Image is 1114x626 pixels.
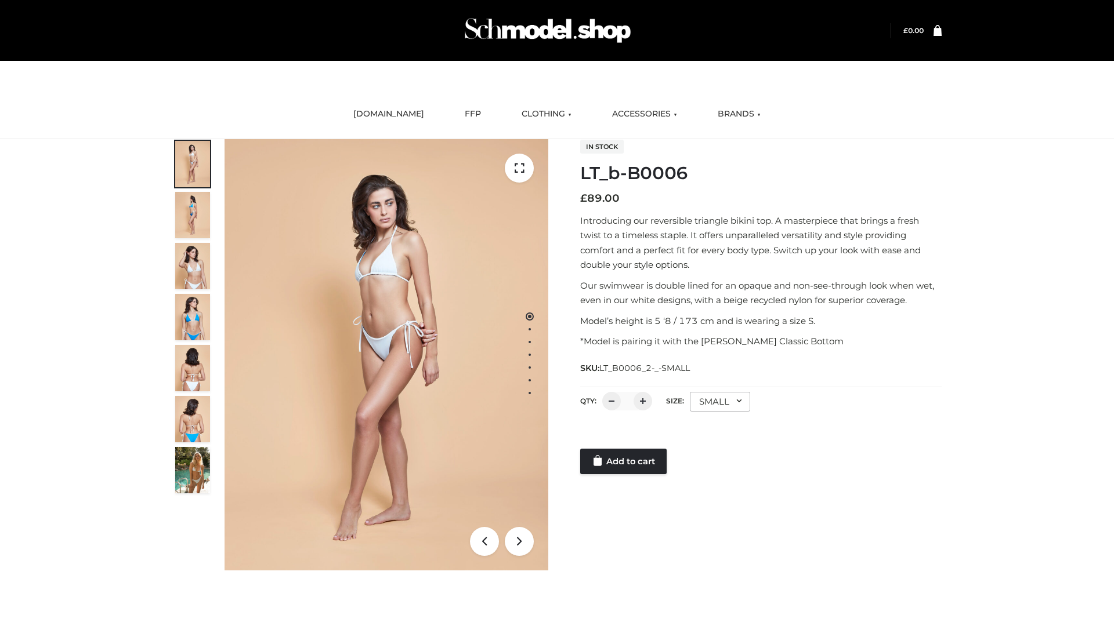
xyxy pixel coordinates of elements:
[345,101,433,127] a: [DOMAIN_NAME]
[225,139,548,570] img: ArielClassicBikiniTop_CloudNine_AzureSky_OW114ECO_1
[175,243,210,289] img: ArielClassicBikiniTop_CloudNine_AzureSky_OW114ECO_3-scaled.jpg
[580,334,942,349] p: *Model is pairing it with the [PERSON_NAME] Classic Bottom
[709,101,769,127] a: BRANDS
[903,26,924,35] a: £0.00
[580,163,942,184] h1: LT_b-B0006
[580,361,691,375] span: SKU:
[580,192,620,205] bdi: 89.00
[513,101,580,127] a: CLOTHING
[580,278,942,308] p: Our swimwear is double lined for an opaque and non-see-through look when wet, even in our white d...
[580,396,596,405] label: QTY:
[175,141,210,187] img: ArielClassicBikiniTop_CloudNine_AzureSky_OW114ECO_1-scaled.jpg
[175,396,210,442] img: ArielClassicBikiniTop_CloudNine_AzureSky_OW114ECO_8-scaled.jpg
[175,345,210,391] img: ArielClassicBikiniTop_CloudNine_AzureSky_OW114ECO_7-scaled.jpg
[175,294,210,340] img: ArielClassicBikiniTop_CloudNine_AzureSky_OW114ECO_4-scaled.jpg
[603,101,686,127] a: ACCESSORIES
[175,447,210,493] img: Arieltop_CloudNine_AzureSky2.jpg
[599,363,690,373] span: LT_B0006_2-_-SMALL
[690,392,750,412] div: SMALL
[456,101,490,127] a: FFP
[580,314,942,329] p: Model’s height is 5 ‘8 / 173 cm and is wearing a size S.
[666,396,684,405] label: Size:
[580,449,667,474] a: Add to cart
[903,26,908,35] span: £
[580,213,942,272] p: Introducing our reversible triangle bikini top. A masterpiece that brings a fresh twist to a time...
[580,192,587,205] span: £
[580,140,624,154] span: In stock
[175,192,210,238] img: ArielClassicBikiniTop_CloudNine_AzureSky_OW114ECO_2-scaled.jpg
[903,26,924,35] bdi: 0.00
[461,8,635,53] img: Schmodel Admin 964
